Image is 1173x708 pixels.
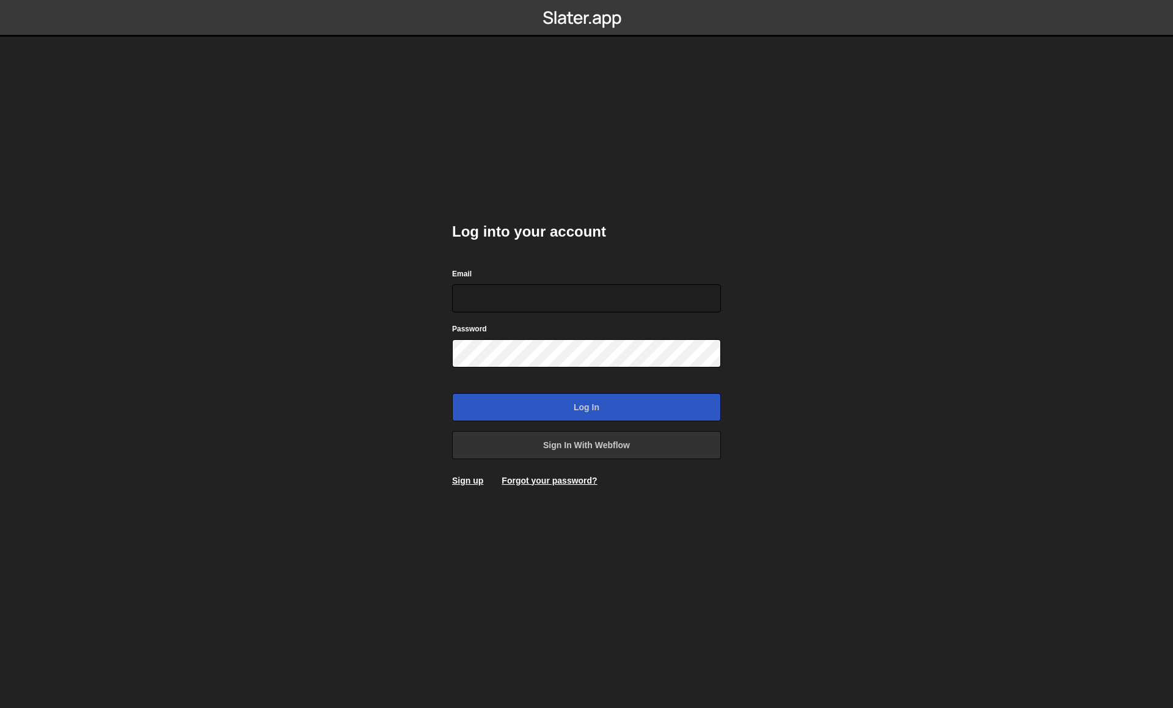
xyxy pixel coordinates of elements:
[452,393,721,421] input: Log in
[452,431,721,459] a: Sign in with Webflow
[502,476,597,485] a: Forgot your password?
[452,323,487,335] label: Password
[452,476,483,485] a: Sign up
[452,268,472,280] label: Email
[452,222,721,242] h2: Log into your account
